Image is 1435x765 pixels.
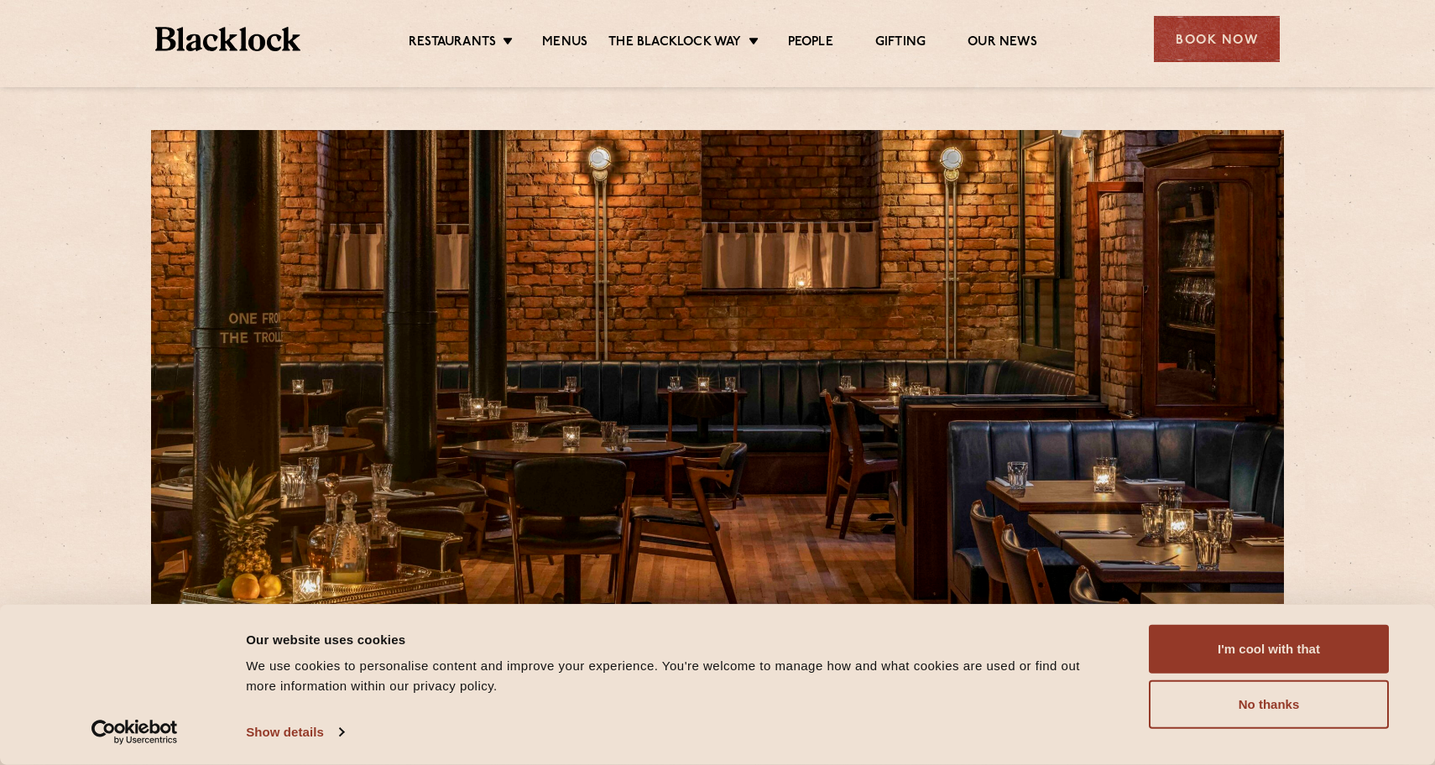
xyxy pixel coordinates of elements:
[155,27,300,51] img: BL_Textured_Logo-footer-cropped.svg
[608,34,741,53] a: The Blacklock Way
[788,34,833,53] a: People
[409,34,496,53] a: Restaurants
[1154,16,1280,62] div: Book Now
[246,720,343,745] a: Show details
[246,629,1111,649] div: Our website uses cookies
[246,656,1111,696] div: We use cookies to personalise content and improve your experience. You're welcome to manage how a...
[61,720,208,745] a: Usercentrics Cookiebot - opens in a new window
[875,34,926,53] a: Gifting
[1149,625,1389,674] button: I'm cool with that
[542,34,587,53] a: Menus
[968,34,1037,53] a: Our News
[1149,680,1389,729] button: No thanks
